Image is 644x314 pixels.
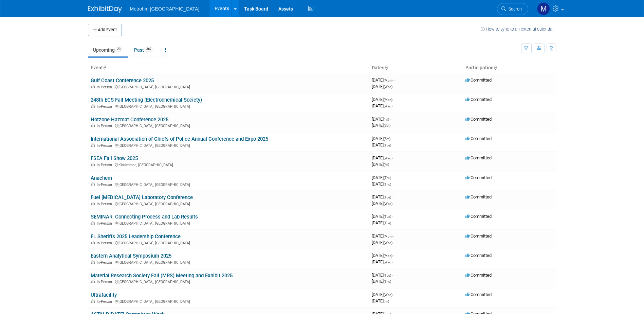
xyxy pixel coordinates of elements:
span: (Fri) [384,118,389,121]
span: [DATE] [372,155,394,160]
span: Committed [465,214,492,219]
span: (Fri) [384,163,389,167]
span: - [390,117,391,122]
a: Upcoming23 [88,43,128,56]
span: Committed [465,233,492,239]
a: Sort by Participation Type [494,65,497,70]
a: International Association of Chiefs of Police Annual Conference and Expo 2025 [91,136,268,142]
span: In-Person [97,260,114,265]
span: 23 [115,47,123,52]
a: Sort by Event Name [103,65,106,70]
a: FSEA Fall Show 2025 [91,155,138,161]
span: In-Person [97,241,114,245]
a: Fuel [MEDICAL_DATA] Laboratory Conference [91,194,193,200]
span: In-Person [97,202,114,206]
img: In-Person Event [91,143,95,147]
span: [DATE] [372,123,390,128]
div: [GEOGRAPHIC_DATA], [GEOGRAPHIC_DATA] [91,298,366,304]
span: - [392,214,393,219]
span: - [393,292,394,297]
span: (Mon) [384,78,392,82]
div: [GEOGRAPHIC_DATA], [GEOGRAPHIC_DATA] [91,220,366,226]
span: In-Person [97,299,114,304]
span: [DATE] [372,214,393,219]
span: [DATE] [372,292,394,297]
a: Anachem [91,175,112,181]
span: [DATE] [372,162,389,167]
span: [DATE] [372,298,389,303]
span: - [392,175,393,180]
span: Metrohm [GEOGRAPHIC_DATA] [130,6,200,12]
span: (Tue) [384,274,391,277]
span: In-Person [97,143,114,148]
img: Michelle Simoes [537,2,550,15]
span: 367 [144,47,153,52]
span: [DATE] [372,240,392,245]
a: Search [497,3,528,15]
span: - [393,253,394,258]
span: [DATE] [372,142,391,147]
span: - [393,233,394,239]
span: Committed [465,292,492,297]
div: [GEOGRAPHIC_DATA], [GEOGRAPHIC_DATA] [91,259,366,265]
span: - [391,136,392,141]
span: [DATE] [372,279,391,284]
span: Committed [465,155,492,160]
span: Committed [465,97,492,102]
span: Committed [465,273,492,278]
span: In-Person [97,280,114,284]
span: (Fri) [384,299,389,303]
span: Search [506,6,522,12]
span: (Mon) [384,254,392,258]
span: [DATE] [372,117,391,122]
span: [DATE] [372,103,392,108]
span: (Sat) [384,137,390,141]
span: [DATE] [372,259,392,264]
img: In-Person Event [91,280,95,283]
a: Past367 [129,43,159,56]
a: FL Sheriffs 2025 Leadership Conference [91,233,181,240]
span: [DATE] [372,194,393,199]
span: (Sat) [384,124,390,127]
th: Dates [369,62,463,74]
span: [DATE] [372,97,394,102]
span: (Wed) [384,104,392,108]
span: (Wed) [384,85,392,89]
img: In-Person Event [91,260,95,264]
span: [DATE] [372,233,394,239]
img: In-Person Event [91,202,95,205]
img: In-Person Event [91,241,95,244]
a: Gulf Coast Conference 2025 [91,77,154,84]
span: - [393,155,394,160]
span: (Tue) [384,215,391,219]
a: Eastern Analytical Symposium 2025 [91,253,171,259]
div: [GEOGRAPHIC_DATA], [GEOGRAPHIC_DATA] [91,240,366,245]
span: Committed [465,136,492,141]
span: (Wed) [384,241,392,245]
a: Sort by Start Date [384,65,388,70]
span: (Wed) [384,260,392,264]
span: Committed [465,175,492,180]
th: Event [88,62,369,74]
span: (Tue) [384,221,391,225]
span: [DATE] [372,136,392,141]
a: Material Research Society Fall (MRS) Meeting and Exhibit 2025 [91,273,233,279]
a: 248th ECS Fall Meeting (Electrochemical Society) [91,97,202,103]
span: - [393,97,394,102]
span: - [393,77,394,83]
a: Hotzone Hazmat Conference 2025 [91,117,168,123]
span: (Thu) [384,176,391,180]
button: Add Event [88,24,122,36]
span: In-Person [97,182,114,187]
span: - [392,194,393,199]
span: (Mon) [384,98,392,102]
div: [GEOGRAPHIC_DATA], [GEOGRAPHIC_DATA] [91,103,366,109]
span: (Wed) [384,202,392,206]
span: [DATE] [372,77,394,83]
span: In-Person [97,163,114,167]
span: Committed [465,253,492,258]
a: How to sync to an external calendar... [481,27,556,32]
img: In-Person Event [91,163,95,166]
div: [GEOGRAPHIC_DATA], [GEOGRAPHIC_DATA] [91,142,366,148]
div: [GEOGRAPHIC_DATA], [GEOGRAPHIC_DATA] [91,181,366,187]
